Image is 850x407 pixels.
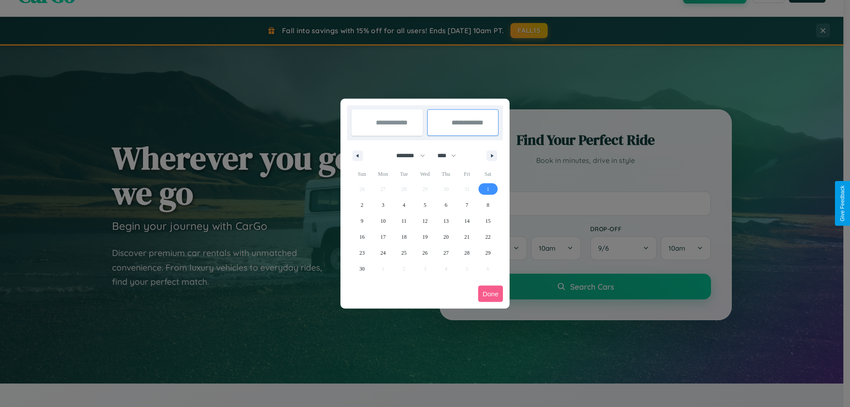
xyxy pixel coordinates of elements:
[372,229,393,245] button: 17
[414,167,435,181] span: Wed
[372,245,393,261] button: 24
[380,229,386,245] span: 17
[464,213,470,229] span: 14
[436,245,456,261] button: 27
[436,229,456,245] button: 20
[478,229,498,245] button: 22
[464,229,470,245] span: 21
[380,245,386,261] span: 24
[422,229,428,245] span: 19
[359,261,365,277] span: 30
[382,197,384,213] span: 3
[436,213,456,229] button: 13
[394,167,414,181] span: Tue
[436,197,456,213] button: 6
[352,213,372,229] button: 9
[394,213,414,229] button: 11
[478,167,498,181] span: Sat
[478,245,498,261] button: 29
[456,213,477,229] button: 14
[464,245,470,261] span: 28
[372,213,393,229] button: 10
[487,181,489,197] span: 1
[478,181,498,197] button: 1
[352,245,372,261] button: 23
[485,229,491,245] span: 22
[422,213,428,229] span: 12
[394,229,414,245] button: 18
[443,229,448,245] span: 20
[414,245,435,261] button: 26
[444,197,447,213] span: 6
[361,213,363,229] span: 9
[478,197,498,213] button: 8
[394,197,414,213] button: 4
[456,229,477,245] button: 21
[414,213,435,229] button: 12
[352,197,372,213] button: 2
[456,167,477,181] span: Fri
[436,167,456,181] span: Thu
[359,245,365,261] span: 23
[372,197,393,213] button: 3
[402,245,407,261] span: 25
[403,197,406,213] span: 4
[456,245,477,261] button: 28
[361,197,363,213] span: 2
[466,197,468,213] span: 7
[478,213,498,229] button: 15
[402,229,407,245] span: 18
[424,197,426,213] span: 5
[487,197,489,213] span: 8
[443,245,448,261] span: 27
[485,213,491,229] span: 15
[485,245,491,261] span: 29
[443,213,448,229] span: 13
[372,167,393,181] span: Mon
[414,197,435,213] button: 5
[839,186,846,221] div: Give Feedback
[359,229,365,245] span: 16
[352,229,372,245] button: 16
[352,261,372,277] button: 30
[422,245,428,261] span: 26
[456,197,477,213] button: 7
[402,213,407,229] span: 11
[478,286,503,302] button: Done
[414,229,435,245] button: 19
[394,245,414,261] button: 25
[352,167,372,181] span: Sun
[380,213,386,229] span: 10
